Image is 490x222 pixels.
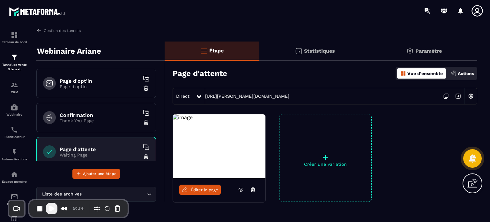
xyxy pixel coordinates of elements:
[11,31,18,39] img: formation
[2,26,27,49] a: formationformationTableau de bord
[279,153,371,162] p: +
[11,103,18,111] img: automations
[209,48,224,54] p: Étape
[2,113,27,116] p: Webinaire
[60,118,139,123] p: Thank You Page
[36,28,81,34] a: Gestion des tunnels
[407,71,443,76] p: Vue d'ensemble
[205,94,289,99] a: [URL][PERSON_NAME][DOMAIN_NAME]
[36,28,42,34] img: arrow
[2,157,27,161] p: Automatisations
[191,188,218,192] span: Éditer la page
[176,94,189,99] span: Direct
[2,99,27,121] a: automationsautomationsWebinaire
[2,63,27,72] p: Tunnel de vente Site web
[2,90,27,94] p: CRM
[173,69,227,78] h3: Page d'attente
[41,191,83,198] span: Liste des archives
[452,90,464,102] img: arrow-next.bcc2205e.svg
[2,188,27,211] a: emailemailE-mailing
[2,202,27,206] p: E-mailing
[83,191,145,198] input: Search for option
[60,84,139,89] p: Page d'optin
[2,143,27,166] a: automationsautomationsAutomatisations
[11,81,18,89] img: formation
[465,90,477,102] img: setting-w.858f3a88.svg
[9,6,66,17] img: logo
[83,171,116,177] span: Ajouter une étape
[143,119,149,126] img: trash
[451,71,457,76] img: actions.d6e523a2.png
[36,187,156,202] div: Search for option
[2,40,27,44] p: Tableau de bord
[179,185,221,195] a: Éditer la page
[60,152,139,157] p: Waiting Page
[415,48,442,54] p: Paramètre
[200,47,208,55] img: bars-o.4a397970.svg
[143,153,149,160] img: trash
[173,114,193,120] img: image
[458,71,474,76] p: Actions
[2,49,27,76] a: formationformationTunnel de vente Site web
[406,47,414,55] img: setting-gr.5f69749f.svg
[11,171,18,178] img: automations
[11,53,18,61] img: formation
[279,162,371,167] p: Créer une variation
[304,48,335,54] p: Statistiques
[143,85,149,91] img: trash
[400,71,406,76] img: dashboard-orange.40269519.svg
[2,76,27,99] a: formationformationCRM
[295,47,302,55] img: stats.20deebd0.svg
[72,169,120,179] button: Ajouter une étape
[2,135,27,139] p: Planificateur
[11,148,18,156] img: automations
[2,121,27,143] a: schedulerschedulerPlanificateur
[2,166,27,188] a: automationsautomationsEspace membre
[2,180,27,183] p: Espace membre
[60,146,139,152] h6: Page d'attente
[60,78,139,84] h6: Page d'opt'in
[11,126,18,134] img: scheduler
[11,193,18,201] img: email
[60,112,139,118] h6: Confirmation
[37,45,101,57] p: Webinaire Ariane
